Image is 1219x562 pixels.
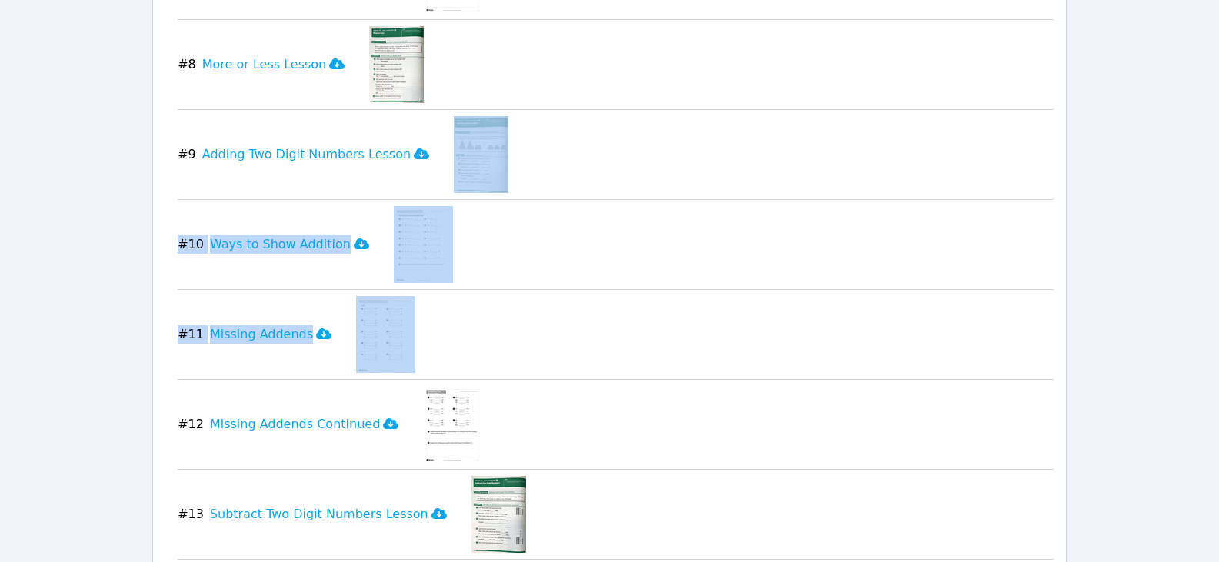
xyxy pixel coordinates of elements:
[178,505,204,524] span: # 13
[202,55,345,74] h3: More or Less Lesson
[369,26,424,103] img: More or Less Lesson
[178,386,411,463] button: #12Missing Addends Continued
[178,296,344,373] button: #11Missing Addends
[178,415,204,434] span: # 12
[394,206,453,283] img: Ways to Show Addition
[202,145,429,164] h3: Adding Two Digit Numbers Lesson
[454,116,508,193] img: Adding Two Digit Numbers Lesson
[178,325,204,344] span: # 11
[178,145,196,164] span: # 9
[356,296,415,373] img: Missing Addends
[210,325,331,344] h3: Missing Addends
[210,415,398,434] h3: Missing Addends Continued
[178,116,441,193] button: #9Adding Two Digit Numbers Lesson
[178,235,204,254] span: # 10
[423,386,482,463] img: Missing Addends Continued
[178,476,459,553] button: #13Subtract Two Digit Numbers Lesson
[471,476,526,553] img: Subtract Two Digit Numbers Lesson
[210,505,447,524] h3: Subtract Two Digit Numbers Lesson
[178,55,196,74] span: # 8
[178,206,381,283] button: #10Ways to Show Addition
[210,235,369,254] h3: Ways to Show Addition
[178,26,357,103] button: #8More or Less Lesson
